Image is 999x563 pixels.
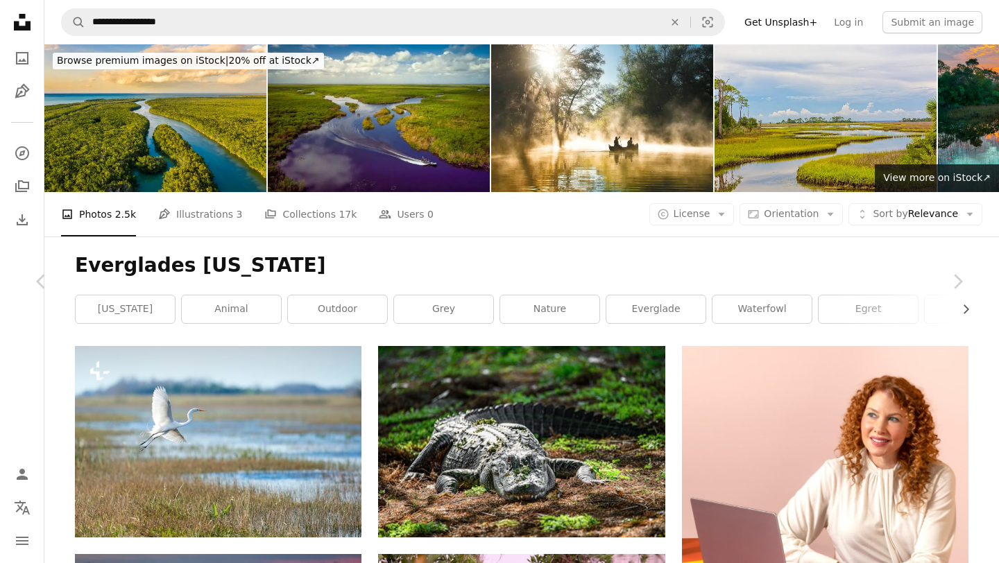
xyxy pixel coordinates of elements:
[8,44,36,72] a: Photos
[674,208,710,219] span: License
[237,207,243,222] span: 3
[882,11,982,33] button: Submit an image
[57,55,228,66] span: Browse premium images on iStock |
[8,206,36,234] a: Download History
[44,44,332,78] a: Browse premium images on iStock|20% off at iStock↗
[158,192,242,236] a: Illustrations 3
[660,9,690,35] button: Clear
[264,192,357,236] a: Collections 17k
[8,527,36,555] button: Menu
[61,8,725,36] form: Find visuals sitewide
[848,203,982,225] button: Sort byRelevance
[75,346,361,537] img: premium_photo-1708433275550-fc004649daa8
[339,207,357,222] span: 17k
[740,203,843,225] button: Orientation
[649,203,735,225] button: License
[916,215,999,348] a: Next
[500,295,599,323] a: nature
[8,460,36,488] a: Log in / Sign up
[268,44,490,192] img: Aerial View of Florida Everglades
[378,435,665,447] a: an alligator laying on the ground in the grass
[182,295,281,323] a: animal
[8,494,36,521] button: Language
[8,139,36,167] a: Explore
[715,44,937,192] img: Florida Landscape of Marshland
[819,295,918,323] a: egret
[873,208,907,219] span: Sort by
[8,173,36,200] a: Collections
[76,295,175,323] a: [US_STATE]
[826,11,871,33] a: Log in
[736,11,826,33] a: Get Unsplash+
[427,207,434,222] span: 0
[44,44,266,192] img: Everglades National Park at sunset, Florida, USA
[691,9,724,35] button: Visual search
[62,9,85,35] button: Search Unsplash
[75,253,968,278] h1: Everglades [US_STATE]
[712,295,812,323] a: waterfowl
[875,164,999,192] a: View more on iStock↗
[8,78,36,105] a: Illustrations
[606,295,706,323] a: everglade
[75,435,361,447] a: View the photo by Marc Serota
[764,208,819,219] span: Orientation
[491,44,713,192] img: Everglades ya National Park - canoeing in mist
[57,55,320,66] span: 20% off at iStock ↗
[288,295,387,323] a: outdoor
[379,192,434,236] a: Users 0
[873,207,958,221] span: Relevance
[394,295,493,323] a: grey
[378,346,665,537] img: an alligator laying on the ground in the grass
[883,172,991,183] span: View more on iStock ↗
